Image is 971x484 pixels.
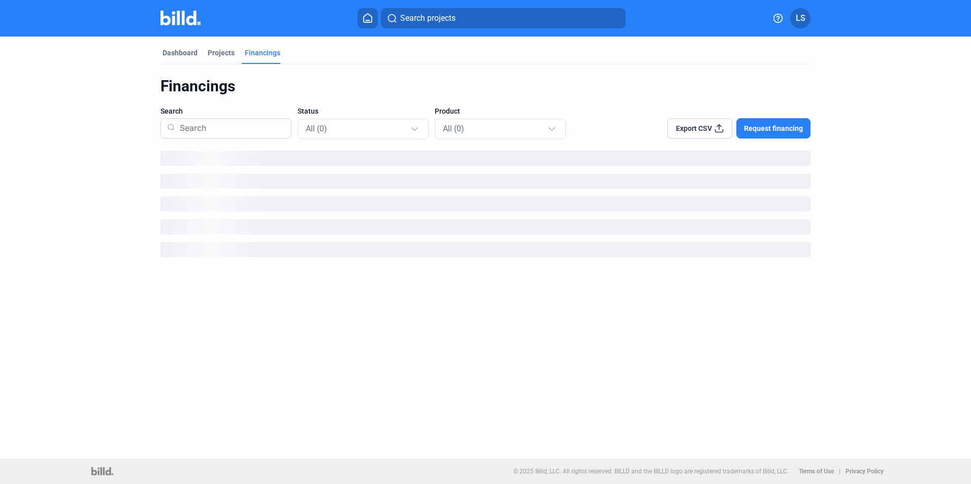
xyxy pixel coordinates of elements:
[790,8,811,28] button: LS
[400,12,456,24] span: Search projects
[160,11,201,25] img: Billd Company Logo
[245,48,280,58] div: Financings
[839,468,840,475] p: |
[744,123,803,133] span: Request financing
[799,468,834,475] b: Terms of Use
[163,48,198,58] div: Dashboard
[306,124,327,133] span: All (0)
[435,106,460,116] span: Product
[443,124,464,133] span: All (0)
[796,12,805,24] span: LS
[91,467,113,475] img: logo
[160,106,183,116] span: Search
[846,468,884,475] b: Privacy Policy
[160,151,811,166] div: loading
[160,242,811,257] div: loading
[513,468,789,475] p: © 2025 Billd, LLC. All rights reserved. BILLD and the BILLD logo are registered trademarks of Bil...
[160,77,811,96] div: Financings
[160,219,811,234] div: loading
[176,115,285,142] input: Search
[160,174,811,189] div: loading
[736,118,811,139] button: Request financing
[160,196,811,212] div: loading
[381,8,626,28] button: Search projects
[676,123,712,133] span: Export CSV
[667,118,732,139] button: Export CSV
[298,106,318,116] span: Status
[208,48,235,58] div: Projects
